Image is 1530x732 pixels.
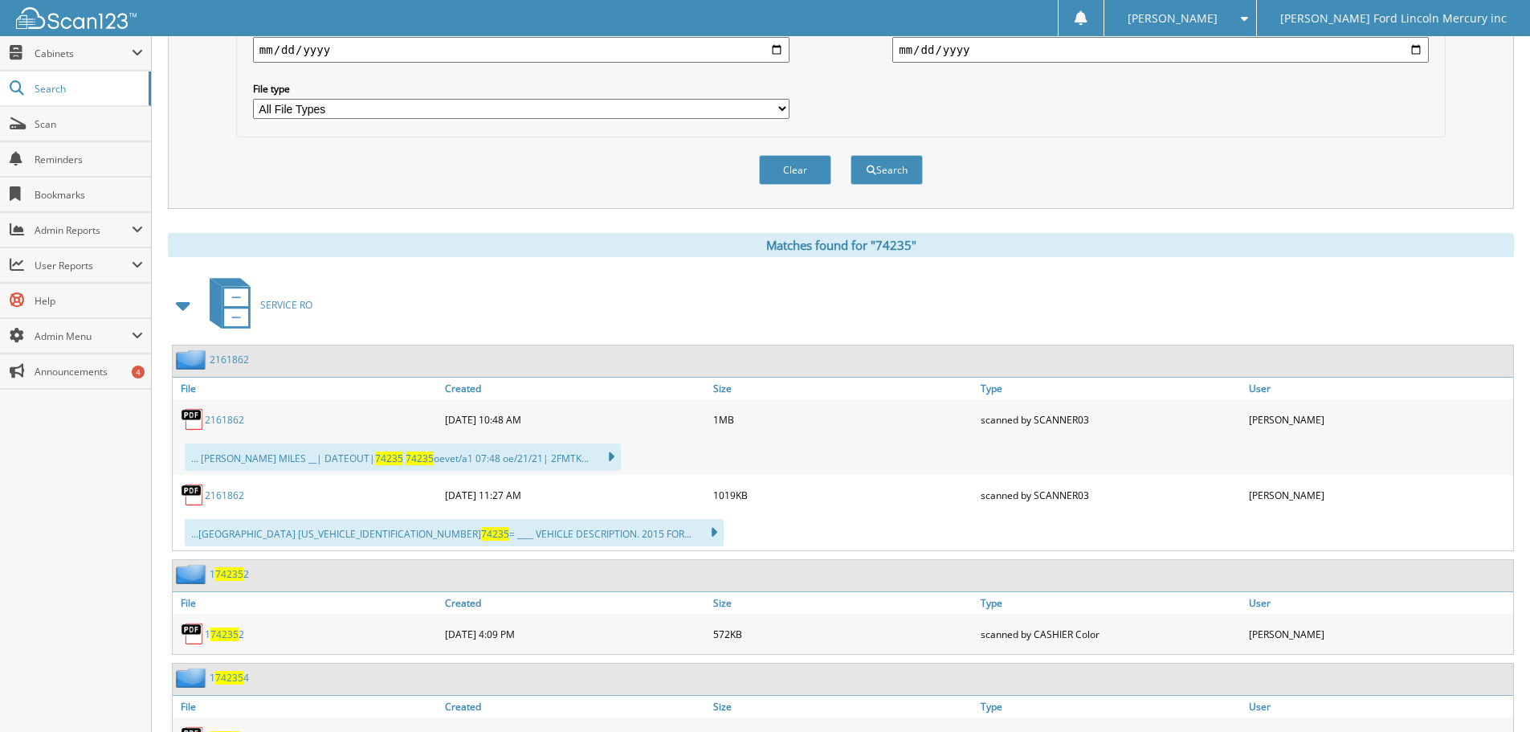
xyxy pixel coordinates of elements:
span: 74235 [481,527,509,541]
span: Announcements [35,365,143,378]
div: [DATE] 4:09 PM [441,618,709,650]
div: [DATE] 11:27 AM [441,479,709,511]
span: Admin Menu [35,329,132,343]
input: end [892,37,1429,63]
div: [PERSON_NAME] [1245,618,1513,650]
img: folder2.png [176,350,210,370]
div: 1019KB [709,479,977,511]
a: 2161862 [205,413,244,427]
a: 1742352 [210,567,249,581]
a: User [1245,592,1513,614]
div: Matches found for "74235" [168,233,1514,257]
div: scanned by SCANNER03 [977,479,1245,511]
div: 572KB [709,618,977,650]
img: PDF.png [181,407,205,431]
span: Scan [35,117,143,131]
span: Reminders [35,153,143,166]
a: 2161862 [210,353,249,366]
div: [DATE] 10:48 AM [441,403,709,436]
button: Clear [759,155,831,185]
a: SERVICE RO [200,273,312,337]
a: Type [977,378,1245,399]
span: Cabinets [35,47,132,60]
a: Created [441,696,709,718]
button: Search [851,155,923,185]
span: [PERSON_NAME] [1128,14,1218,23]
div: ...[GEOGRAPHIC_DATA] [US_VEHICLE_IDENTIFICATION_NUMBER] = ____ VEHICLE DESCRIPTION. 2015 FOR... [185,519,724,546]
a: Size [709,592,977,614]
img: folder2.png [176,564,210,584]
a: Created [441,592,709,614]
img: PDF.png [181,483,205,507]
a: File [173,696,441,718]
div: ... [PERSON_NAME] MILES __| DATEOUT| oevet/a1 07:48 oe/21/21| 2FMTK... [185,444,621,471]
input: start [253,37,789,63]
img: PDF.png [181,622,205,646]
div: 1MB [709,403,977,436]
div: 4 [132,366,145,378]
span: Admin Reports [35,223,132,237]
a: File [173,378,441,399]
span: 74235 [375,452,403,465]
div: scanned by CASHIER Color [977,618,1245,650]
a: Size [709,696,977,718]
a: File [173,592,441,614]
a: 1742352 [205,628,244,641]
a: 1742354 [210,671,249,685]
a: User [1245,378,1513,399]
label: File type [253,82,789,96]
span: User Reports [35,259,132,272]
img: folder2.png [176,668,210,688]
span: 74235 [406,452,434,465]
a: Size [709,378,977,399]
span: Help [35,294,143,308]
span: 74235 [215,567,243,581]
span: SERVICE RO [260,298,312,312]
a: Type [977,592,1245,614]
img: scan123-logo-white.svg [16,7,137,29]
a: 2161862 [205,489,244,502]
div: [PERSON_NAME] [1245,479,1513,511]
a: User [1245,696,1513,718]
span: [PERSON_NAME] Ford Lincoln Mercury inc [1280,14,1507,23]
div: [PERSON_NAME] [1245,403,1513,436]
a: Created [441,378,709,399]
span: Bookmarks [35,188,143,202]
span: 74235 [210,628,239,641]
div: scanned by SCANNER03 [977,403,1245,436]
a: Type [977,696,1245,718]
span: 74235 [215,671,243,685]
span: Search [35,82,141,96]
